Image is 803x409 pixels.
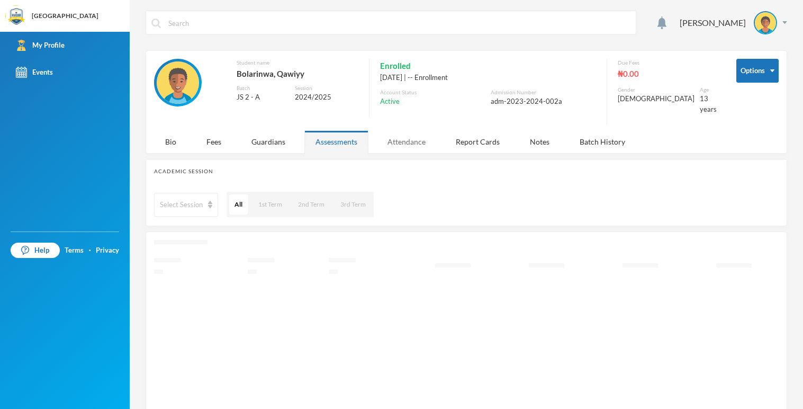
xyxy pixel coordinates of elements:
[618,59,720,67] div: Due Fees
[295,84,358,92] div: Session
[755,12,776,33] img: STUDENT
[700,94,720,114] div: 13 years
[618,86,694,94] div: Gender
[6,6,27,27] img: logo
[65,245,84,256] a: Terms
[295,92,358,103] div: 2024/2025
[376,130,437,153] div: Attendance
[237,67,358,81] div: Bolarinwa, Qawiyy
[491,88,596,96] div: Admission Number
[380,96,400,107] span: Active
[16,67,53,78] div: Events
[569,130,636,153] div: Batch History
[253,194,287,215] button: 1st Term
[240,130,296,153] div: Guardians
[445,130,511,153] div: Report Cards
[195,130,232,153] div: Fees
[304,130,368,153] div: Assessments
[154,130,187,153] div: Bio
[167,11,630,35] input: Search
[32,11,98,21] div: [GEOGRAPHIC_DATA]
[293,194,330,215] button: 2nd Term
[151,19,161,28] img: search
[16,40,65,51] div: My Profile
[160,200,203,210] div: Select Session
[736,59,779,83] button: Options
[380,59,411,73] span: Enrolled
[89,245,91,256] div: ·
[519,130,561,153] div: Notes
[237,92,287,103] div: JS 2 - A
[700,86,720,94] div: Age
[491,96,596,107] div: adm-2023-2024-002a
[237,84,287,92] div: Batch
[380,88,485,96] div: Account Status
[680,16,746,29] div: [PERSON_NAME]
[618,94,694,104] div: [DEMOGRAPHIC_DATA]
[11,243,60,259] a: Help
[229,194,248,215] button: All
[618,67,720,81] div: ₦0.00
[96,245,119,256] a: Privacy
[154,167,779,175] div: Academic Session
[335,194,371,215] button: 3rd Term
[157,61,199,104] img: STUDENT
[380,73,596,83] div: [DATE] | -- Enrollment
[237,59,358,67] div: Student name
